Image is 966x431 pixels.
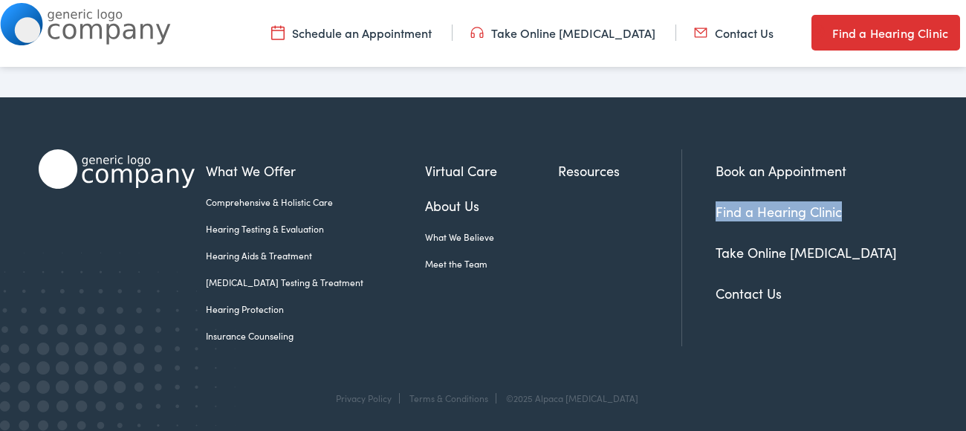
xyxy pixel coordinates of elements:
a: Book an Appointment [716,161,846,180]
a: Hearing Protection [206,302,425,316]
a: Meet the Team [425,257,559,270]
a: About Us [425,195,559,215]
img: utility icon [811,24,825,42]
a: Resources [558,161,681,181]
a: Hearing Testing & Evaluation [206,222,425,236]
a: Terms & Conditions [409,392,488,404]
div: ©2025 Alpaca [MEDICAL_DATA] [499,393,638,404]
a: Contact Us [694,25,774,41]
img: Alpaca Audiology [39,149,195,188]
img: utility icon [271,25,285,41]
a: Comprehensive & Holistic Care [206,195,425,209]
a: Find a Hearing Clinic [811,15,960,51]
a: Take Online [MEDICAL_DATA] [470,25,655,41]
a: Hearing Aids & Treatment [206,249,425,262]
a: Virtual Care [425,161,559,181]
a: Find a Hearing Clinic [716,202,842,221]
img: utility icon [470,25,484,41]
a: Contact Us [716,284,782,302]
a: Privacy Policy [336,392,392,404]
a: Schedule an Appointment [271,25,432,41]
a: Insurance Counseling [206,329,425,343]
img: utility icon [694,25,707,41]
a: What We Offer [206,161,425,181]
a: Take Online [MEDICAL_DATA] [716,243,897,262]
a: What We Believe [425,230,559,244]
a: [MEDICAL_DATA] Testing & Treatment [206,276,425,289]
